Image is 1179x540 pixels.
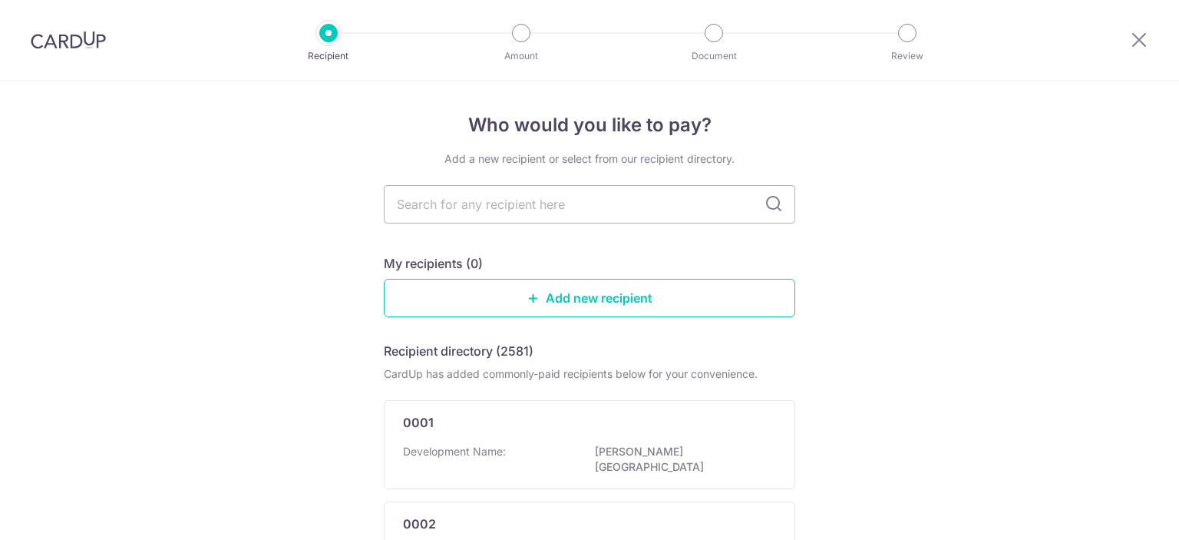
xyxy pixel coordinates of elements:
[384,279,795,317] a: Add new recipient
[384,151,795,167] div: Add a new recipient or select from our recipient directory.
[403,515,436,533] p: 0002
[850,48,964,64] p: Review
[384,111,795,139] h4: Who would you like to pay?
[403,413,434,432] p: 0001
[384,366,795,382] div: CardUp has added commonly-paid recipients below for your convenience.
[384,254,483,273] h5: My recipients (0)
[403,444,506,459] p: Development Name:
[1081,494,1164,532] iframe: Opens a widget where you can find more information
[384,342,533,360] h5: Recipient directory (2581)
[272,48,385,64] p: Recipient
[595,444,767,475] p: [PERSON_NAME][GEOGRAPHIC_DATA]
[31,31,106,49] img: CardUp
[384,185,795,224] input: Search for any recipient here
[464,48,578,64] p: Amount
[657,48,771,64] p: Document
